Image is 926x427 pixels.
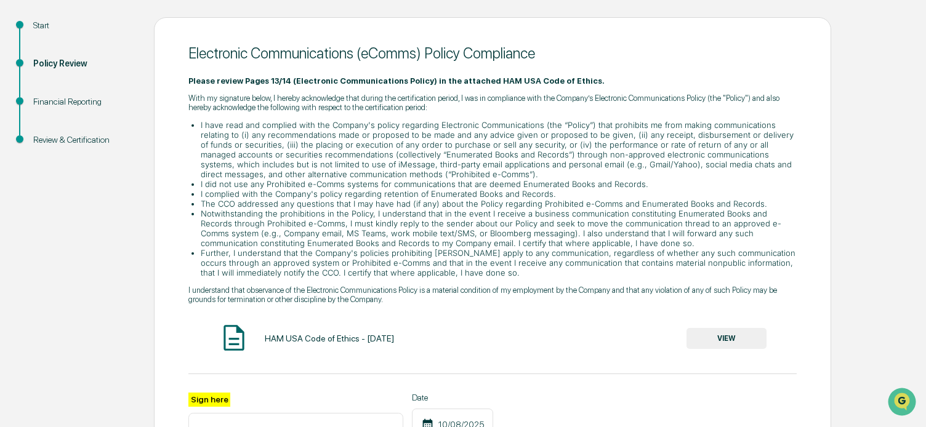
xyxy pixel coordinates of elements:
div: Start [33,19,134,32]
div: HAM USA Code of Ethics - [DATE] [265,333,394,343]
button: VIEW [686,328,767,349]
img: 1746055101610-c473b297-6a78-478c-a979-82029cc54cd1 [12,94,34,116]
li: I did not use any Prohibited e-Comms systems for communications that are deemed Enumerated Books ... [201,179,797,189]
a: 🔎Data Lookup [7,174,83,196]
div: Review & Certification [33,134,134,146]
img: Document Icon [219,322,249,353]
div: 🗄️ [89,156,99,166]
div: Start new chat [42,94,202,106]
div: Policy Review [33,57,134,70]
div: 🖐️ [12,156,22,166]
div: Financial Reporting [33,95,134,108]
a: 🗄️Attestations [84,150,158,172]
div: We're available if you need us! [42,106,156,116]
label: Date [412,393,493,402]
button: Start new chat [209,98,224,113]
span: Preclearance [25,155,79,167]
a: Powered byPylon [87,208,149,218]
li: I complied with the Company's policy regarding retention of Enumerated Books and Records. [201,189,797,199]
p: How can we help? [12,26,224,46]
span: Attestations [102,155,153,167]
li: Further, I understand that the Company's policies prohibiting [PERSON_NAME] apply to any communic... [201,248,797,277]
p: I understand that observance of the Electronic Communications Policy is a material condition of m... [188,285,797,304]
div: Electronic Communications (eComms) Policy Compliance [188,44,797,62]
li: I have read and complied with the Company's policy regarding Electronic Communications (the “Poli... [201,120,797,179]
li: The CCO addressed any questions that I may have had (if any) about the Policy regarding Prohibite... [201,199,797,209]
span: Pylon [123,209,149,218]
label: Sign here [188,393,230,407]
li: Notwithstanding the prohibitions in the Policy, I understand that in the event I receive a busine... [201,209,797,248]
strong: Please review Pages 13/14 (Electronic Communications Policy) in the attached HAM USA Code of Ethics. [188,76,605,86]
span: Data Lookup [25,178,78,191]
iframe: Open customer support [887,386,920,420]
div: 🔎 [12,180,22,190]
p: With my signature below, I hereby acknowledge that during the certification period, I was in comp... [188,94,797,112]
a: 🖐️Preclearance [7,150,84,172]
